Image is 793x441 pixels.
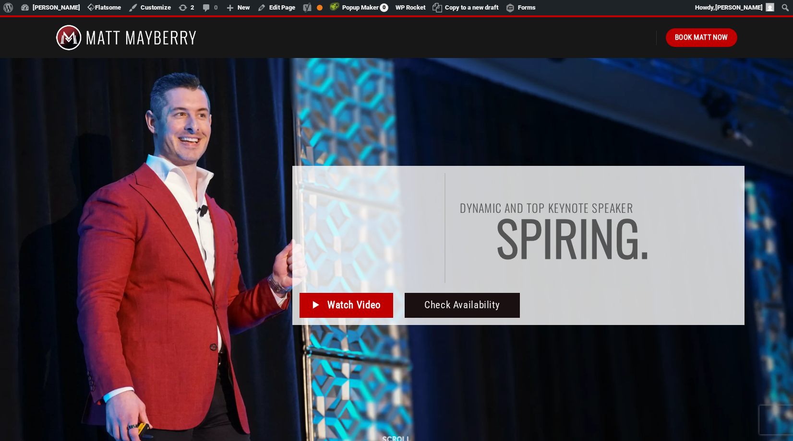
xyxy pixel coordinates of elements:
span: Check Availability [424,297,500,313]
span: Watch Video [327,297,381,313]
span: 0 [380,3,388,12]
a: Watch Video [300,293,393,318]
span: Book Matt Now [675,32,728,43]
div: OK [317,5,323,11]
span: [PERSON_NAME] [715,4,763,11]
img: Matt Mayberry [56,17,196,58]
a: Book Matt Now [666,28,737,46]
a: Check Availability [405,293,520,318]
